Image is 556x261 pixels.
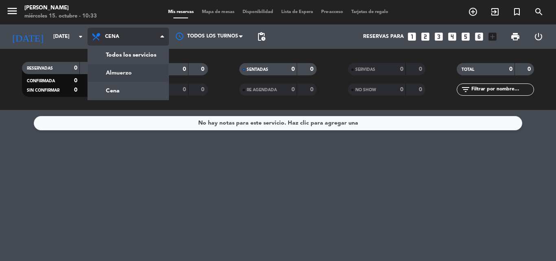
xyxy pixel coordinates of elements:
strong: 0 [291,66,295,72]
strong: 0 [201,66,206,72]
div: LOG OUT [527,24,550,49]
span: NO SHOW [355,88,376,92]
i: add_circle_outline [468,7,478,17]
strong: 0 [528,66,532,72]
i: menu [6,5,18,17]
span: SERVIDAS [355,68,375,72]
i: power_settings_new [534,32,543,42]
strong: 0 [183,87,186,92]
strong: 0 [74,87,77,93]
span: SIN CONFIRMAR [27,88,59,92]
div: No hay notas para este servicio. Haz clic para agregar una [198,118,358,128]
span: Mapa de mesas [198,10,239,14]
a: Todos los servicios [88,46,169,64]
div: [PERSON_NAME] [24,4,97,12]
strong: 0 [74,78,77,83]
span: Tarjetas de regalo [347,10,392,14]
strong: 0 [201,87,206,92]
a: Almuerzo [88,64,169,82]
strong: 0 [419,66,424,72]
strong: 0 [310,66,315,72]
span: CONFIRMADA [27,79,55,83]
i: [DATE] [6,28,49,46]
span: TOTAL [462,68,474,72]
span: print [510,32,520,42]
span: Pre-acceso [317,10,347,14]
strong: 0 [400,66,403,72]
span: pending_actions [256,32,266,42]
strong: 0 [291,87,295,92]
span: RESERVADAS [27,66,53,70]
a: Cena [88,82,169,100]
i: add_box [487,31,498,42]
strong: 0 [509,66,512,72]
i: looks_one [407,31,417,42]
i: looks_4 [447,31,457,42]
i: exit_to_app [490,7,500,17]
span: SENTADAS [247,68,268,72]
i: looks_5 [460,31,471,42]
span: Mis reservas [164,10,198,14]
i: arrow_drop_down [76,32,85,42]
span: Reservas para [363,34,404,39]
strong: 0 [310,87,315,92]
i: looks_3 [433,31,444,42]
strong: 0 [400,87,403,92]
strong: 0 [74,65,77,71]
i: looks_two [420,31,431,42]
input: Filtrar por nombre... [471,85,534,94]
i: looks_6 [474,31,484,42]
strong: 0 [419,87,424,92]
i: turned_in_not [512,7,522,17]
i: search [534,7,544,17]
span: Lista de Espera [277,10,317,14]
i: filter_list [461,85,471,94]
div: miércoles 15. octubre - 10:33 [24,12,97,20]
button: menu [6,5,18,20]
span: RE AGENDADA [247,88,277,92]
strong: 0 [183,66,186,72]
span: Cena [105,34,119,39]
span: Disponibilidad [239,10,277,14]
